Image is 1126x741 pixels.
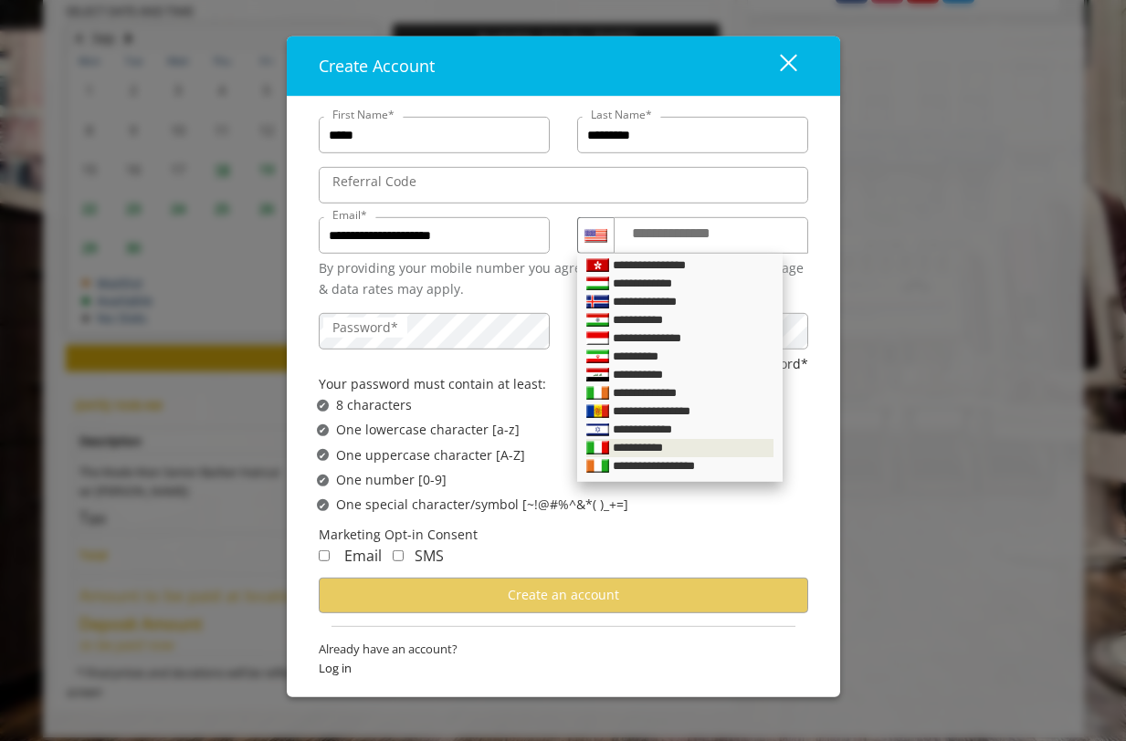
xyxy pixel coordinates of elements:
span: One number [0-9] [336,470,447,490]
label: Last Name* [582,106,661,123]
span: Create an account [508,586,619,603]
span: One lowercase character [a-z] [336,420,520,440]
button: close dialog [746,47,808,85]
span: Already have an account? [319,640,808,659]
span: ✔ [319,398,326,412]
div: Your password must contain at least: [319,374,808,394]
label: First Name* [323,106,404,123]
span: ✔ [319,423,326,437]
span: SMS [415,546,444,566]
span: One uppercase character [A-Z] [336,444,525,464]
span: ✔ [319,473,326,487]
span: Email [344,546,382,566]
input: Lastname [577,117,808,153]
input: Email [319,217,550,254]
span: ✔ [319,497,326,512]
div: Country [577,217,614,254]
input: Receive Marketing SMS [393,550,404,561]
input: FirstName [319,117,550,153]
div: Marketing Opt-in Consent [319,525,808,545]
label: Email* [323,206,376,224]
span: ✔ [319,448,326,463]
div: By providing your mobile number you agree to receive text messages. Message & data rates may apply. [319,258,808,299]
span: Create Account [319,55,435,77]
span: 8 characters [336,395,412,415]
button: Create an account [319,578,808,613]
input: Password [319,313,550,350]
div: close dialog [759,52,795,79]
span: Log in [319,658,808,677]
label: Referral Code [323,172,426,192]
input: ReferralCode [319,167,808,204]
span: One special character/symbol [~!@#%^&*( )_+=] [336,495,628,515]
label: Password* [323,318,407,338]
input: Receive Marketing Email [319,550,330,561]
